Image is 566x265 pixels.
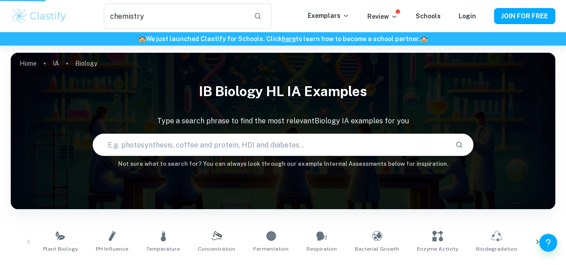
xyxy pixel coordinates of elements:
a: Login [459,13,476,20]
h6: Not sure what to search for? You can always look through our example Internal Assessments below f... [11,160,555,168]
span: Concentration [198,245,235,253]
input: E.g. photosynthesis, coffee and protein, HDI and diabetes... [93,132,448,157]
button: Help and Feedback [539,234,557,252]
span: 🏫 [420,35,428,42]
span: Temperature [146,245,180,253]
p: Biology [75,59,97,68]
p: Exemplars [308,11,349,21]
span: 🏫 [138,35,146,42]
p: Type a search phrase to find the most relevant Biology IA examples for you [11,116,555,126]
p: Review [367,12,398,21]
span: pH Influence [96,245,128,253]
button: Search [451,137,467,152]
input: Search for any exemplars... [104,4,247,29]
a: here [282,35,296,42]
span: Respiration [306,245,337,253]
span: Fermentation [253,245,289,253]
img: Clastify logo [11,7,68,25]
a: IA [53,57,59,70]
span: Plant Biology [43,245,78,253]
span: Biodegradation [476,245,517,253]
h6: We just launched Clastify for Schools. Click to learn how to become a school partner. [2,34,564,44]
span: Bacterial Growth [355,245,399,253]
h1: IB Biology HL IA examples [11,78,555,105]
a: Home [20,57,37,70]
button: JOIN FOR FREE [494,8,555,24]
span: Enzyme Activity [417,245,458,253]
a: Schools [416,13,441,20]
